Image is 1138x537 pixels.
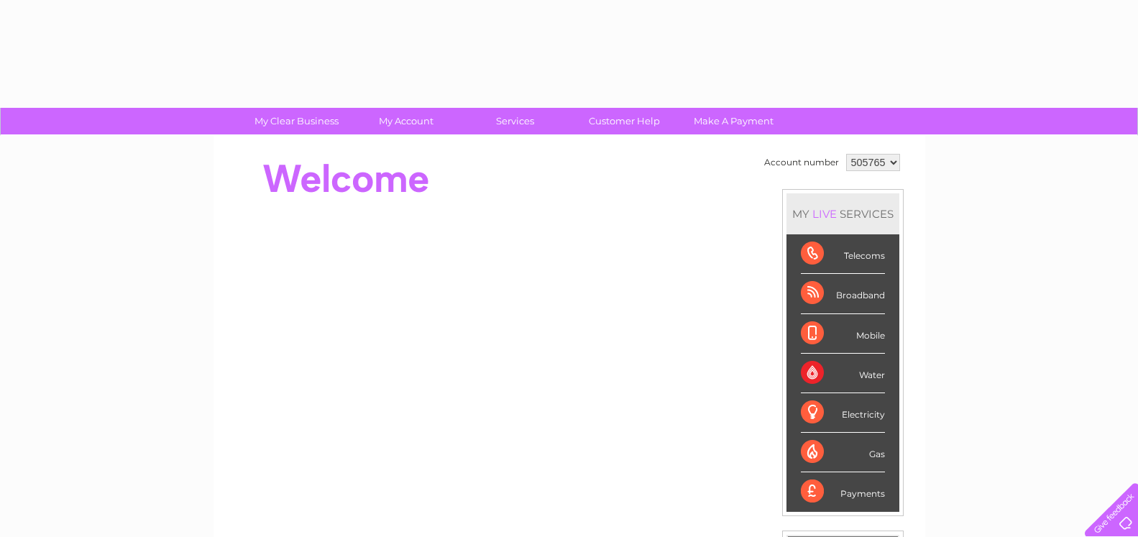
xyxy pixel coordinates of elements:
[565,108,684,134] a: Customer Help
[237,108,356,134] a: My Clear Business
[801,472,885,511] div: Payments
[801,234,885,274] div: Telecoms
[347,108,465,134] a: My Account
[801,393,885,433] div: Electricity
[801,274,885,313] div: Broadband
[801,354,885,393] div: Water
[786,193,899,234] div: MY SERVICES
[801,433,885,472] div: Gas
[456,108,574,134] a: Services
[761,150,843,175] td: Account number
[674,108,793,134] a: Make A Payment
[809,207,840,221] div: LIVE
[801,314,885,354] div: Mobile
